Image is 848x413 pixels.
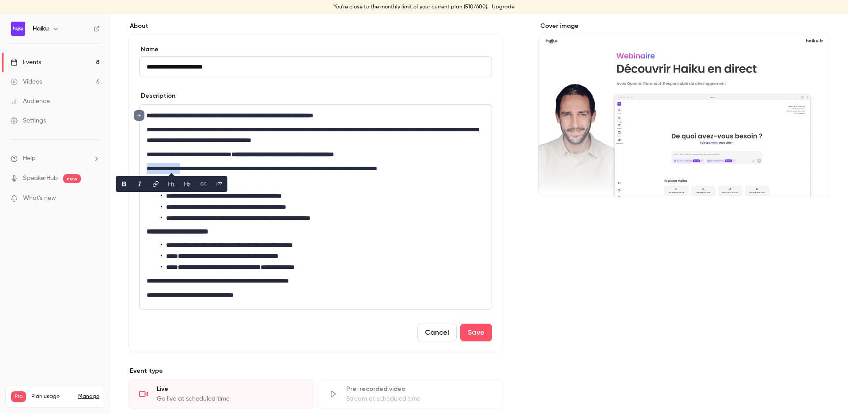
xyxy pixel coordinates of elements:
a: SpeakerHub [23,174,58,183]
button: Cancel [417,324,457,341]
button: bold [117,177,131,191]
section: Cover image [538,22,830,197]
h6: Haiku [33,24,49,33]
div: Videos [11,77,42,86]
label: About [128,22,503,31]
span: new [63,174,81,183]
p: Event type [128,367,503,375]
label: Cover image [538,22,830,31]
label: Description [139,92,175,100]
div: LiveGo live at scheduled time [128,379,314,409]
span: Plan usage [31,393,73,400]
a: Manage [78,393,99,400]
button: blockquote [212,177,227,191]
div: Audience [11,97,50,106]
button: Save [460,324,492,341]
label: Name [139,45,492,54]
button: italic [133,177,147,191]
button: link [149,177,163,191]
div: Go live at scheduled time [157,394,303,403]
img: Haiku [11,22,25,36]
div: Events [11,58,41,67]
section: description [139,104,492,310]
div: Settings [11,116,46,125]
div: Pre-recorded video [346,385,492,394]
span: Pro [11,391,26,402]
span: Help [23,154,36,163]
li: help-dropdown-opener [11,154,100,163]
div: editor [140,105,492,309]
div: Pre-recorded videoStream at scheduled time [318,379,503,409]
div: Live [157,385,303,394]
span: What's new [23,194,56,203]
a: Upgrade [492,4,515,11]
div: Stream at scheduled time [346,394,492,403]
